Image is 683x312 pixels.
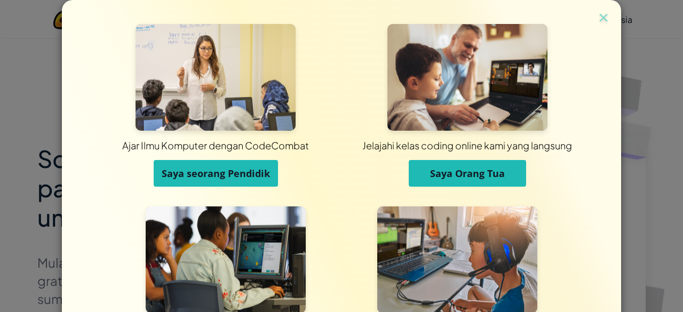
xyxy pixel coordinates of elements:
button: Saya seorang Pendidik [154,160,278,187]
img: Untuk Orang Tua [387,24,547,131]
span: Saya seorang Pendidik [162,167,270,180]
button: Saya Orang Tua [409,160,526,187]
span: Saya Orang Tua [430,167,505,180]
img: close icon [597,11,610,27]
img: Untuk Pengajar [136,24,296,131]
